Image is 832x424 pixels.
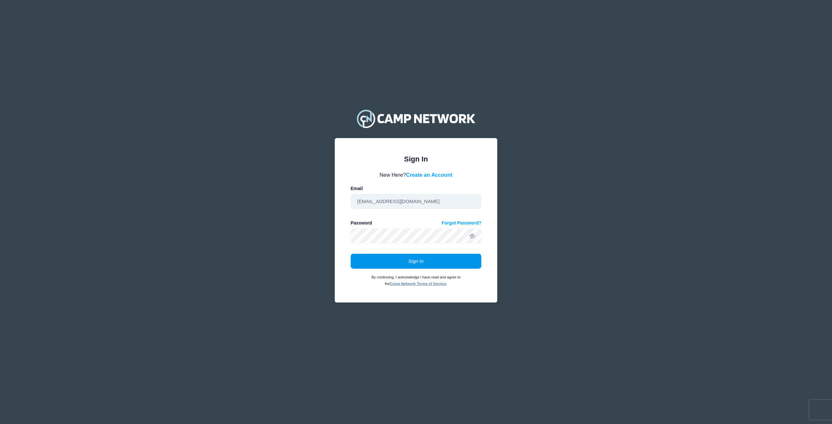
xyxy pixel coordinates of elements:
img: Camp Network [354,106,478,132]
div: New Here? [351,171,482,179]
a: Camp Network Terms of Service [390,282,446,286]
button: Sign In [351,254,482,269]
label: Password [351,220,372,226]
small: By continuing, I acknowledge I have read and agree to the . [371,275,461,286]
a: Forgot Password? [442,220,482,226]
label: Email [351,185,363,192]
a: Create an Account [406,172,452,178]
div: Sign In [351,154,482,164]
